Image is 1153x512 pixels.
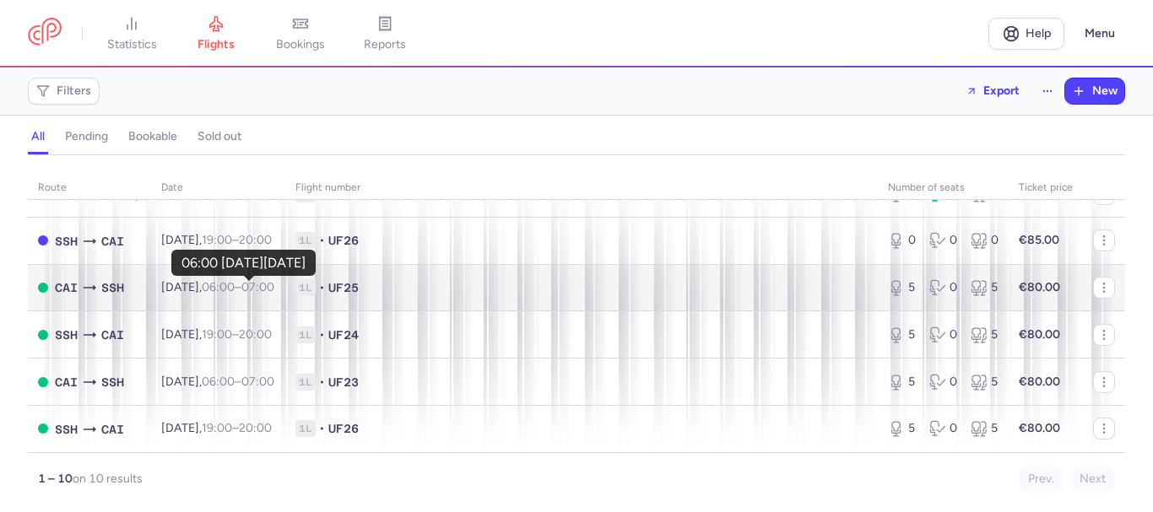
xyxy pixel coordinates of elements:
[161,421,272,435] span: [DATE],
[28,175,151,201] th: route
[128,129,177,144] h4: bookable
[241,186,275,201] time: 08:00
[202,233,272,247] span: –
[57,84,91,98] span: Filters
[295,326,316,343] span: 1L
[276,37,325,52] span: bookings
[89,15,174,52] a: statistics
[202,421,272,435] span: –
[55,232,78,251] span: SSH
[971,232,999,249] div: 0
[888,420,916,437] div: 5
[328,374,359,391] span: UF23
[55,326,78,344] span: SSH
[239,233,272,247] time: 20:00
[1009,175,1083,201] th: Ticket price
[241,280,274,294] time: 07:00
[107,37,157,52] span: statistics
[73,472,143,486] span: on 10 results
[983,84,1020,97] span: Export
[285,175,878,201] th: Flight number
[328,326,359,343] span: UF24
[239,421,272,435] time: 20:00
[328,232,359,249] span: UF26
[202,375,235,389] time: 06:00
[971,420,999,437] div: 5
[161,375,274,389] span: [DATE],
[1092,84,1118,98] span: New
[181,256,306,271] div: 06:00 [DATE][DATE]
[241,375,274,389] time: 07:00
[198,129,241,144] h4: sold out
[319,232,325,249] span: •
[328,279,359,296] span: UF25
[343,15,427,52] a: reports
[101,420,124,439] span: CAI
[202,280,274,294] span: –
[65,129,108,144] h4: pending
[295,279,316,296] span: 1L
[1019,466,1064,492] button: Prev.
[971,374,999,391] div: 5
[55,278,78,297] span: CAI
[38,472,73,486] strong: 1 – 10
[31,129,45,144] h4: all
[929,326,957,343] div: 0
[161,186,275,201] span: [DATE],
[878,175,1009,201] th: number of seats
[1019,233,1059,247] strong: €85.00
[174,15,258,52] a: flights
[295,420,316,437] span: 1L
[1075,18,1125,50] button: Menu
[1070,466,1115,492] button: Next
[202,233,232,247] time: 19:00
[29,78,99,104] button: Filters
[971,326,999,343] div: 5
[161,280,274,294] span: [DATE],
[929,374,957,391] div: 0
[888,279,916,296] div: 5
[888,232,916,249] div: 0
[55,420,78,439] span: SSH
[955,78,1031,105] button: Export
[1026,27,1051,40] span: Help
[101,326,124,344] span: CAI
[202,327,272,342] span: –
[929,420,957,437] div: 0
[1019,421,1060,435] strong: €80.00
[295,374,316,391] span: 1L
[101,373,124,391] span: SSH
[202,421,232,435] time: 19:00
[364,37,406,52] span: reports
[202,186,235,201] time: 07:00
[101,232,124,251] span: CAI
[888,374,916,391] div: 5
[239,327,272,342] time: 20:00
[1019,280,1060,294] strong: €80.00
[319,420,325,437] span: •
[295,232,316,249] span: 1L
[161,327,272,342] span: [DATE],
[202,375,274,389] span: –
[258,15,343,52] a: bookings
[929,232,957,249] div: 0
[971,279,999,296] div: 5
[161,233,272,247] span: [DATE],
[1065,78,1124,104] button: New
[1019,375,1060,389] strong: €80.00
[888,326,916,343] div: 5
[319,279,325,296] span: •
[328,420,359,437] span: UF26
[1019,186,1059,201] strong: €85.00
[929,279,957,296] div: 0
[319,374,325,391] span: •
[988,18,1064,50] a: Help
[101,278,124,297] span: SSH
[55,373,78,391] span: CAI
[202,327,232,342] time: 19:00
[319,326,325,343] span: •
[28,18,62,49] a: CitizenPlane red outlined logo
[198,37,235,52] span: flights
[151,175,285,201] th: date
[1019,327,1060,342] strong: €80.00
